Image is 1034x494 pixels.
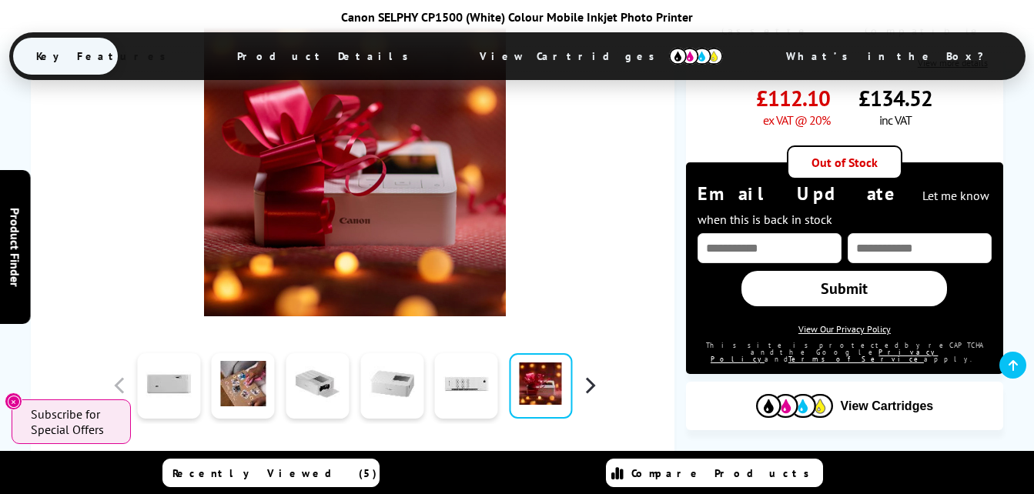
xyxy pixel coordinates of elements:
[741,271,947,306] a: Submit
[798,323,891,335] a: View Our Privacy Policy
[457,36,746,76] span: View Cartridges
[31,406,115,437] span: Subscribe for Special Offers
[631,466,818,480] span: Compare Products
[763,112,830,128] span: ex VAT @ 20%
[13,38,197,75] span: Key Features
[711,348,939,363] a: Privacy Policy
[214,38,440,75] span: Product Details
[698,188,989,227] span: Let me know when this is back in stock
[162,459,380,487] a: Recently Viewed (5)
[841,399,934,413] span: View Cartridges
[879,112,912,128] span: inc VAT
[8,208,23,287] span: Product Finder
[763,38,1022,75] span: What’s in the Box?
[698,182,992,229] div: Email Update
[172,466,377,480] span: Recently Viewed (5)
[788,355,924,363] a: Terms of Service
[698,393,992,419] button: View Cartridges
[606,459,823,487] a: Compare Products
[698,342,992,362] div: This site is protected by reCAPTCHA and the Google and apply.
[204,15,506,316] img: Canon SELPHY CP1500 (White) Thumbnail
[858,84,932,112] span: £134.52
[756,84,830,112] span: £112.10
[669,48,723,65] img: cmyk-icon.svg
[756,394,833,418] img: Cartridges
[787,145,902,179] div: Out of Stock
[5,392,22,410] button: Close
